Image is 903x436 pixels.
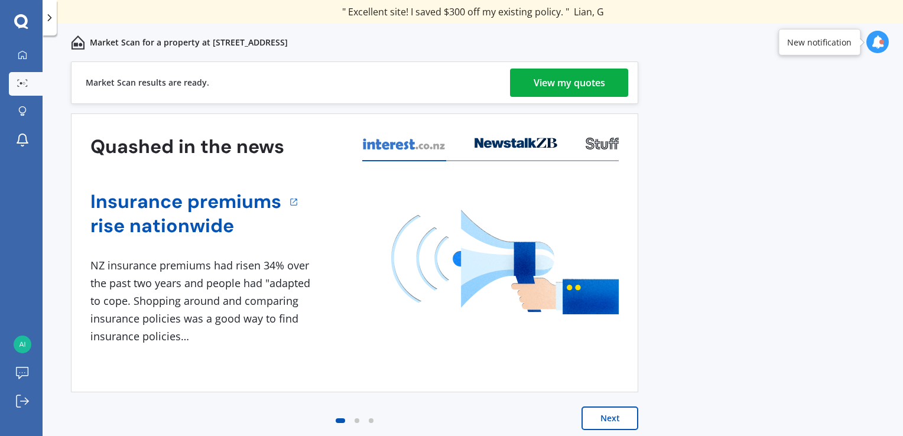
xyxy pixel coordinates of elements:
div: Market Scan results are ready. [86,62,209,103]
p: Market Scan for a property at [STREET_ADDRESS] [90,37,288,48]
img: 0bf582adef572ec20ab3e630fa9df473 [14,336,31,353]
div: New notification [787,36,852,48]
h3: Quashed in the news [90,135,284,159]
button: Next [582,406,638,430]
div: NZ insurance premiums had risen 34% over the past two years and people had "adapted to cope. Shop... [90,257,315,345]
img: home-and-contents.b802091223b8502ef2dd.svg [71,35,85,50]
img: media image [391,210,619,314]
div: View my quotes [534,69,605,97]
a: Insurance premiums [90,190,281,214]
a: rise nationwide [90,214,281,238]
a: View my quotes [510,69,628,97]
